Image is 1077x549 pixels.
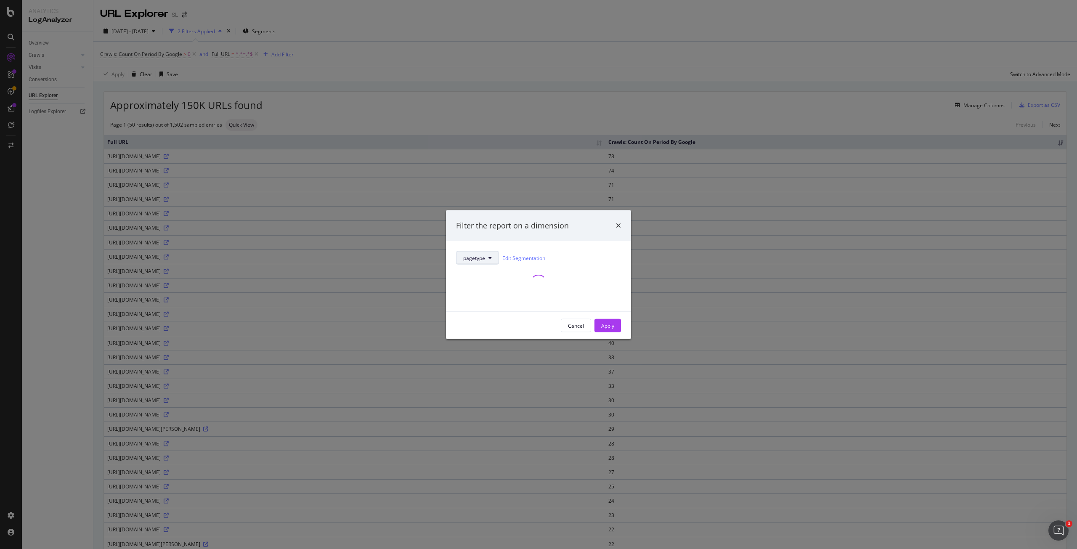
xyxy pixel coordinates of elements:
[456,251,499,265] button: pagetype
[1066,520,1072,527] span: 1
[568,322,584,329] div: Cancel
[594,319,621,332] button: Apply
[502,253,545,262] a: Edit Segmentation
[463,254,485,261] span: pagetype
[1048,520,1069,541] iframe: Intercom live chat
[456,220,569,231] div: Filter the report on a dimension
[446,210,631,339] div: modal
[561,319,591,332] button: Cancel
[601,322,614,329] div: Apply
[616,220,621,231] div: times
